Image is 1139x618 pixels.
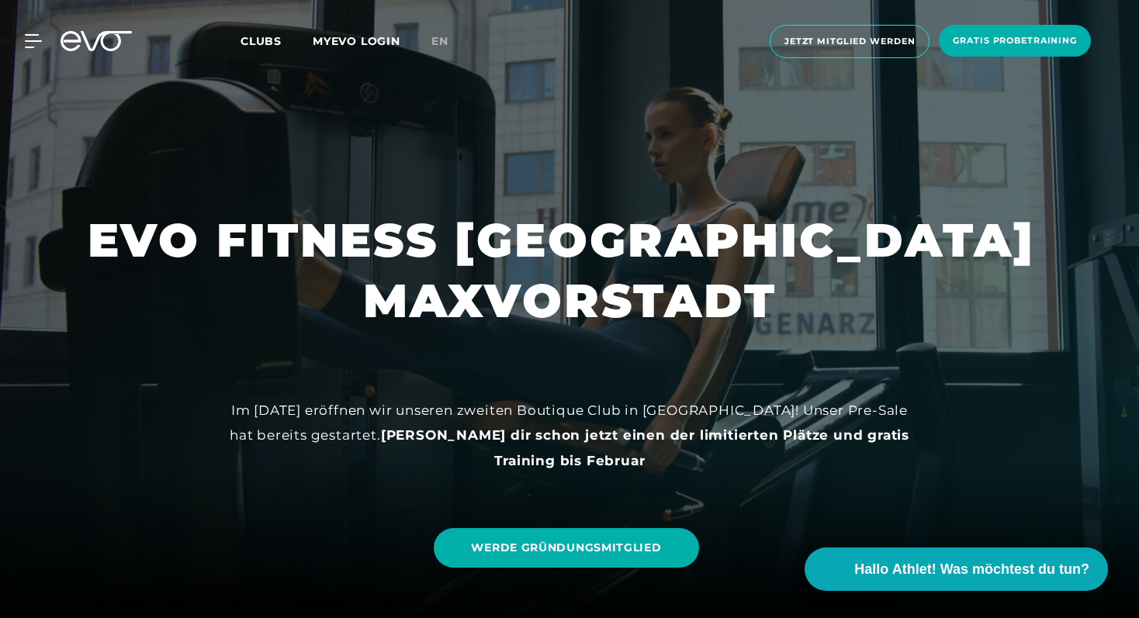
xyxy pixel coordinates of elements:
[765,25,934,58] a: Jetzt Mitglied werden
[934,25,1096,58] a: Gratis Probetraining
[953,34,1077,47] span: Gratis Probetraining
[471,540,661,556] span: WERDE GRÜNDUNGSMITGLIED
[381,427,909,468] strong: [PERSON_NAME] dir schon jetzt einen der limitierten Plätze und gratis Training bis Februar
[434,528,698,568] a: WERDE GRÜNDUNGSMITGLIED
[241,33,313,48] a: Clubs
[784,35,915,48] span: Jetzt Mitglied werden
[313,34,400,48] a: MYEVO LOGIN
[220,398,919,473] div: Im [DATE] eröffnen wir unseren zweiten Boutique Club in [GEOGRAPHIC_DATA]! Unser Pre-Sale hat ber...
[431,33,467,50] a: en
[854,559,1089,580] span: Hallo Athlet! Was möchtest du tun?
[431,34,448,48] span: en
[241,34,282,48] span: Clubs
[88,210,1051,331] h1: EVO FITNESS [GEOGRAPHIC_DATA] MAXVORSTADT
[805,547,1108,591] button: Hallo Athlet! Was möchtest du tun?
